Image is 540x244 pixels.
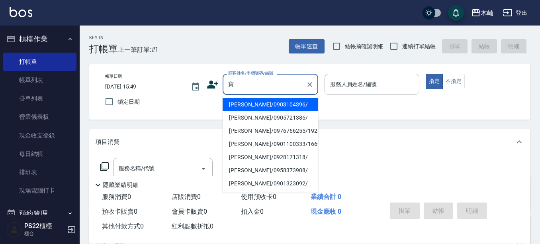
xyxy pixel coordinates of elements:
input: YYYY/MM/DD hh:mm [105,80,183,93]
p: 櫃台 [24,230,65,237]
button: Clear [304,79,315,90]
p: 項目消費 [96,138,119,146]
a: 現場電腦打卡 [3,181,76,200]
span: 其他付款方式 0 [102,222,144,230]
div: 木屾 [481,8,493,18]
button: 不指定 [442,74,465,89]
h5: PS22櫃檯 [24,222,65,230]
button: Choose date, selected date is 2025-09-10 [186,77,205,96]
img: Logo [10,7,32,17]
button: 登出 [500,6,530,20]
li: [PERSON_NAME]/0958373908/ [223,164,318,177]
span: 扣入金 0 [241,208,264,215]
li: [PERSON_NAME]/0901323092/ [223,177,318,190]
button: 櫃檯作業 [3,29,76,49]
span: 連續打單結帳 [402,42,436,51]
span: 服務消費 0 [102,193,131,201]
button: Open [197,162,210,175]
button: 預約管理 [3,203,76,224]
a: 排班表 [3,163,76,181]
span: 店販消費 0 [172,193,201,201]
span: 鎖定日期 [117,98,140,106]
span: 現金應收 0 [311,208,341,215]
img: Person [6,222,22,238]
span: 業績合計 0 [311,193,341,201]
a: 帳單列表 [3,71,76,89]
a: 掛單列表 [3,89,76,108]
li: [PERSON_NAME]/0976766255/19266 [223,124,318,138]
span: 使用預收卡 0 [241,193,276,201]
span: 會員卡販賣 0 [172,208,207,215]
a: 現金收支登錄 [3,126,76,145]
span: 結帳前確認明細 [345,42,384,51]
span: 預收卡販賣 0 [102,208,137,215]
a: 營業儀表板 [3,108,76,126]
li: [PERSON_NAME]/0901100333/16698 [223,138,318,151]
li: 洪寶月/0975272889/16714 [223,190,318,203]
span: 上一筆訂單:#1 [118,45,159,55]
button: 木屾 [468,5,497,21]
h3: 打帳單 [89,43,118,55]
a: 打帳單 [3,53,76,71]
li: [PERSON_NAME]/0903104396/ [223,98,318,111]
span: 紅利點數折抵 0 [172,222,213,230]
p: 隱藏業績明細 [103,181,139,189]
button: 指定 [426,74,443,89]
li: [PERSON_NAME]/0928171318/ [223,151,318,164]
label: 帳單日期 [105,73,122,79]
button: save [448,5,464,21]
button: 帳單速查 [289,39,325,54]
li: [PERSON_NAME]/0905721386/ [223,111,318,124]
a: 每日結帳 [3,145,76,163]
h2: Key In [89,35,118,40]
div: 項目消費 [89,129,530,155]
label: 顧客姓名/手機號碼/編號 [228,70,274,76]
